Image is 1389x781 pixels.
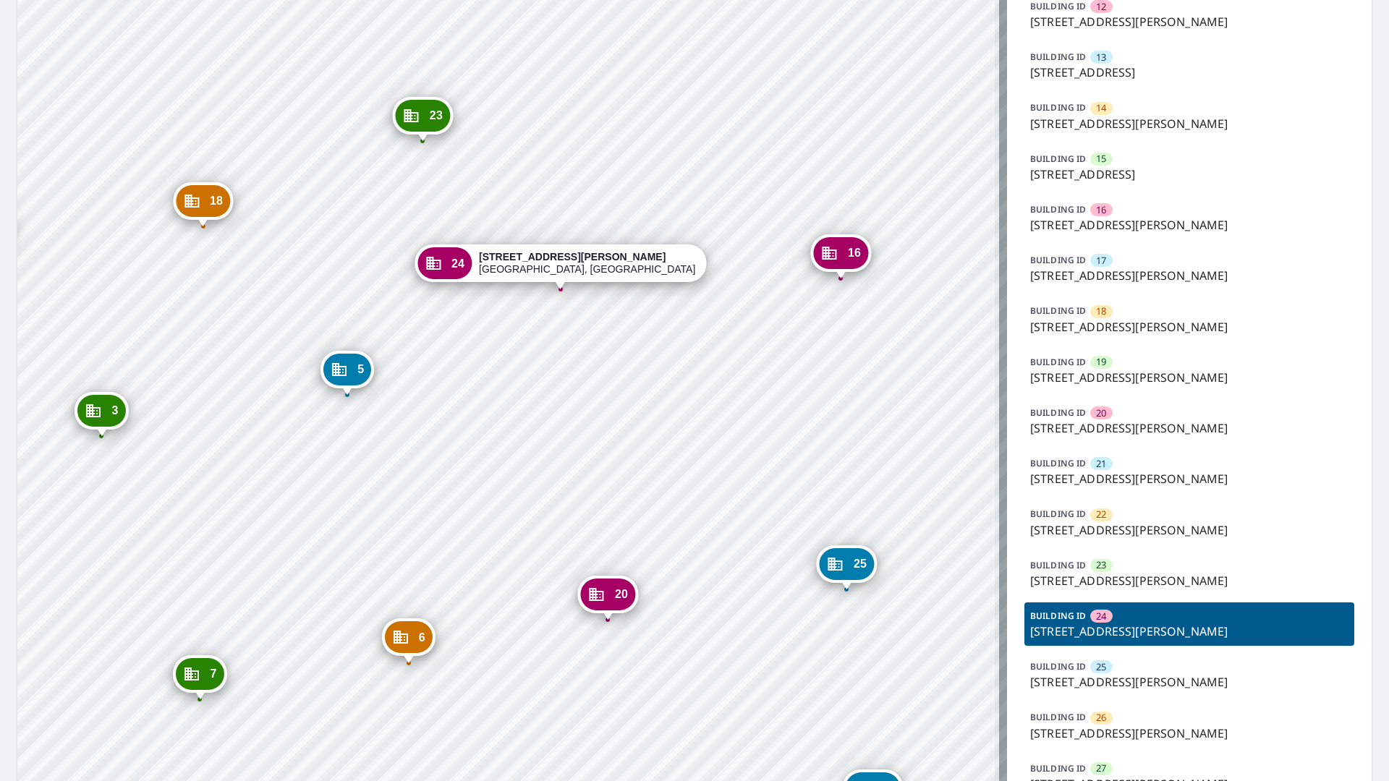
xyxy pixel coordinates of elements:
div: Dropped pin, building 5, Commercial property, 4712 Cottage Oaks Dr Charlotte, NC 28269 [320,351,374,396]
div: Dropped pin, building 16, Commercial property, 5347 Johnston Mill Ct Charlotte, NC 28269 [811,234,871,279]
p: BUILDING ID [1030,762,1086,774]
p: [STREET_ADDRESS][PERSON_NAME] [1030,725,1348,742]
p: [STREET_ADDRESS][PERSON_NAME] [1030,521,1348,539]
span: 20 [1096,406,1106,420]
span: 14 [1096,101,1106,115]
p: BUILDING ID [1030,51,1086,63]
p: BUILDING ID [1030,610,1086,622]
span: 21 [1096,457,1106,471]
p: [STREET_ADDRESS][PERSON_NAME] [1030,623,1348,640]
p: [STREET_ADDRESS][PERSON_NAME] [1030,115,1348,132]
div: Dropped pin, building 20, Commercial property, 5406 Johnston Mill Ct Charlotte, NC 28269 [578,576,638,620]
p: [STREET_ADDRESS][PERSON_NAME] [1030,572,1348,589]
span: 7 [210,668,216,679]
p: BUILDING ID [1030,711,1086,723]
p: BUILDING ID [1030,304,1086,317]
p: BUILDING ID [1030,254,1086,266]
span: 18 [1096,304,1106,318]
p: [STREET_ADDRESS][PERSON_NAME] [1030,470,1348,487]
span: 24 [451,258,464,269]
p: [STREET_ADDRESS][PERSON_NAME] [1030,318,1348,336]
p: BUILDING ID [1030,203,1086,215]
p: [STREET_ADDRESS] [1030,166,1348,183]
span: 27 [1096,761,1106,775]
strong: [STREET_ADDRESS][PERSON_NAME] [479,251,666,263]
span: 23 [430,110,443,121]
span: 6 [419,632,425,643]
p: [STREET_ADDRESS][PERSON_NAME] [1030,369,1348,386]
span: 20 [615,589,628,599]
p: BUILDING ID [1030,356,1086,368]
span: 16 [1096,203,1106,217]
p: [STREET_ADDRESS][PERSON_NAME] [1030,673,1348,691]
p: BUILDING ID [1030,153,1086,165]
span: 26 [1096,711,1106,725]
span: 23 [1096,558,1106,572]
p: [STREET_ADDRESS][PERSON_NAME] [1030,13,1348,30]
p: BUILDING ID [1030,559,1086,571]
span: 22 [1096,508,1106,521]
p: [STREET_ADDRESS] [1030,64,1348,81]
div: Dropped pin, building 24, Commercial property, 5346 Johnston Mill Ct Charlotte, NC 28269 [415,244,706,289]
span: 13 [1096,51,1106,64]
div: [GEOGRAPHIC_DATA], [GEOGRAPHIC_DATA] 28269 [479,251,696,276]
span: 19 [1096,355,1106,369]
div: Dropped pin, building 23, Commercial property, 5318 Johnston Mill Ct Charlotte, NC 28269 [393,97,453,142]
span: 24 [1096,610,1106,623]
span: 25 [854,558,867,569]
p: BUILDING ID [1030,101,1086,114]
div: Dropped pin, building 18, Commercial property, 5316 Johnston Mill Ct Charlotte, NC 28269 [173,182,233,227]
div: Dropped pin, building 7, Commercial property, 4727 Cottage Oaks Dr Charlotte, NC 28269 [173,655,226,700]
p: [STREET_ADDRESS][PERSON_NAME] [1030,216,1348,234]
span: 17 [1096,254,1106,268]
span: 15 [1096,152,1106,166]
p: [STREET_ADDRESS][PERSON_NAME] [1030,419,1348,437]
p: BUILDING ID [1030,406,1086,419]
span: 5 [357,364,364,375]
p: BUILDING ID [1030,508,1086,520]
span: 18 [210,195,223,206]
div: Dropped pin, building 3, Commercial property, 4730 Cottage Oaks Dr Charlotte, NC 28269 [75,392,128,437]
span: 3 [111,405,118,416]
p: BUILDING ID [1030,457,1086,469]
span: 16 [848,247,861,258]
div: Dropped pin, building 25, Commercial property, 5407 Johnston Mill Ct Charlotte, NC 28269 [817,545,877,590]
p: BUILDING ID [1030,660,1086,673]
div: Dropped pin, building 6, Commercial property, 4715 Cottage Oaks Dr Charlotte, NC 28269 [382,618,436,663]
span: 25 [1096,660,1106,674]
p: [STREET_ADDRESS][PERSON_NAME] [1030,267,1348,284]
